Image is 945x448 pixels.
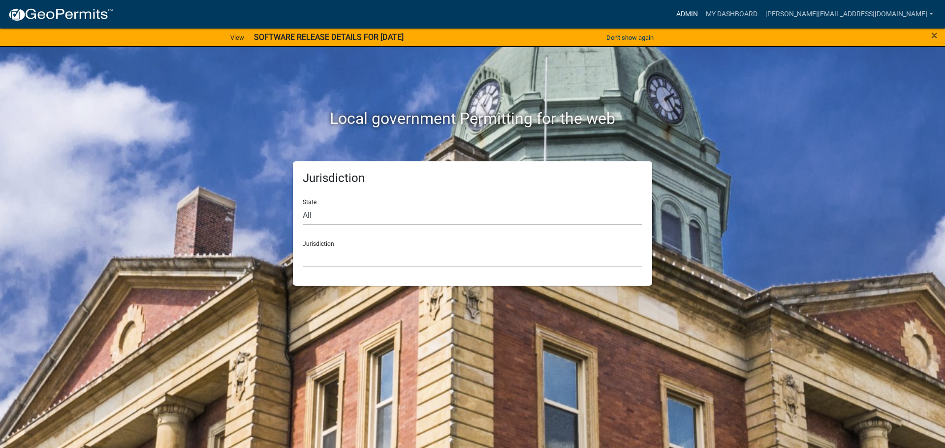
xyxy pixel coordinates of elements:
strong: SOFTWARE RELEASE DETAILS FOR [DATE] [254,32,404,42]
a: Admin [672,5,702,24]
a: My Dashboard [702,5,761,24]
h5: Jurisdiction [303,171,642,185]
span: × [931,29,938,42]
a: [PERSON_NAME][EMAIL_ADDRESS][DOMAIN_NAME] [761,5,937,24]
button: Don't show again [602,30,658,46]
a: View [226,30,248,46]
h2: Local government Permitting for the web [199,109,746,128]
button: Close [931,30,938,41]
